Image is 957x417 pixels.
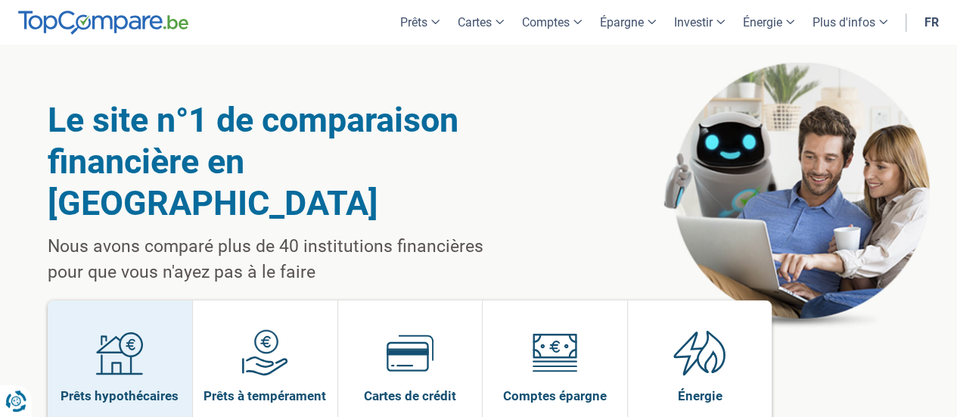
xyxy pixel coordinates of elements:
span: Prêts hypothécaires [61,387,179,404]
p: Nous avons comparé plus de 40 institutions financières pour que vous n'ayez pas à le faire [48,234,522,285]
img: TopCompare [18,11,188,35]
img: Cartes de crédit [387,329,433,376]
span: Prêts à tempérament [204,387,326,404]
img: Énergie [673,329,726,376]
img: Prêts hypothécaires [96,329,143,376]
span: Énergie [677,387,722,404]
img: Comptes épargne [531,329,578,376]
span: Comptes épargne [503,387,607,404]
img: Prêts à tempérament [241,329,288,376]
h1: Le site n°1 de comparaison financière en [GEOGRAPHIC_DATA] [48,99,522,224]
span: Cartes de crédit [364,387,456,404]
